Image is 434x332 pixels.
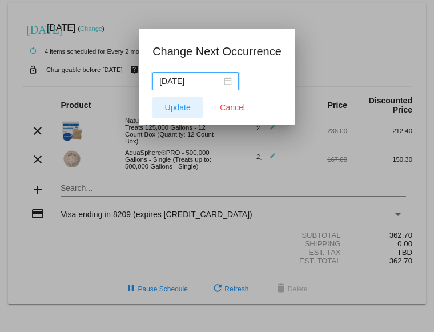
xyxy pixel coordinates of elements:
span: Update [165,103,191,112]
button: Update [152,97,203,118]
button: Close dialog [207,97,258,118]
span: Cancel [220,103,245,112]
input: Select date [159,75,222,87]
h1: Change Next Occurrence [152,42,282,61]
